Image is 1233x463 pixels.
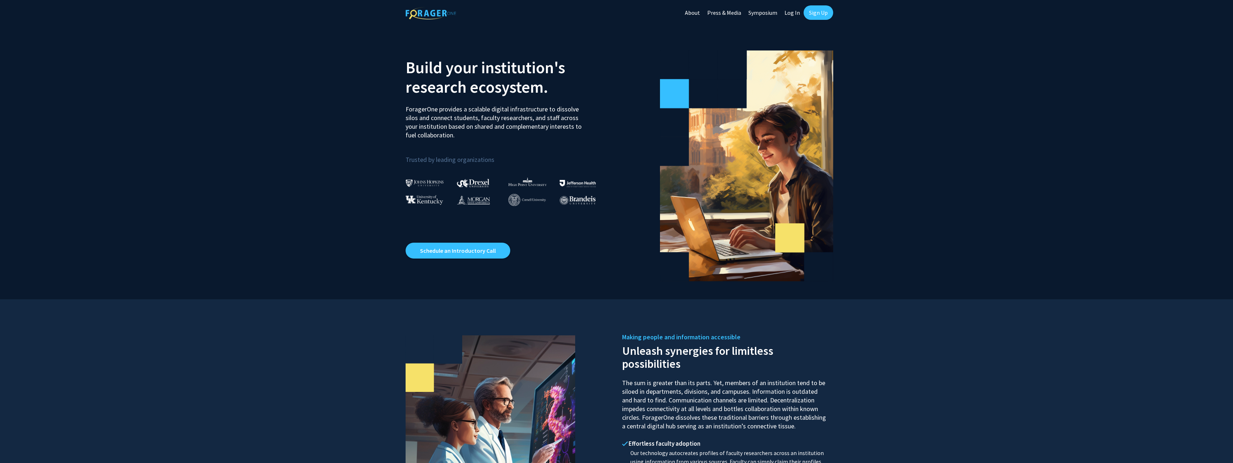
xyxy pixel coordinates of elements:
[508,177,547,186] img: High Point University
[622,343,828,370] h2: Unleash synergies for limitless possibilities
[508,194,546,206] img: Cornell University
[406,195,443,205] img: University of Kentucky
[406,58,611,97] h2: Build your institution's research ecosystem.
[406,179,444,187] img: Johns Hopkins University
[406,145,611,165] p: Trusted by leading organizations
[804,5,833,20] a: Sign Up
[406,100,587,140] p: ForagerOne provides a scalable digital infrastructure to dissolve silos and connect students, fac...
[622,372,828,431] p: The sum is greater than its parts. Yet, members of an institution tend to be siloed in department...
[457,179,489,187] img: Drexel University
[5,431,31,458] iframe: Chat
[406,243,510,259] a: Opens in a new tab
[406,7,456,19] img: ForagerOne Logo
[622,332,828,343] h5: Making people and information accessible
[457,195,490,204] img: Morgan State University
[560,196,596,205] img: Brandeis University
[560,180,596,187] img: Thomas Jefferson University
[622,440,828,447] h4: Effortless faculty adoption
